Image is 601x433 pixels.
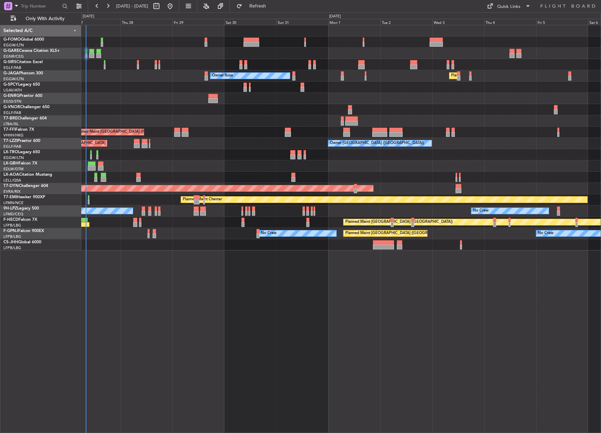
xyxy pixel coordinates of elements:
[330,138,424,148] div: Owner [GEOGRAPHIC_DATA] ([GEOGRAPHIC_DATA])
[3,76,24,82] a: EGGW/LTN
[473,206,489,216] div: No Crew
[3,128,15,132] span: T7-FFI
[451,71,559,81] div: Planned Maint [GEOGRAPHIC_DATA] ([GEOGRAPHIC_DATA])
[3,161,37,165] a: LX-GBHFalcon 7X
[3,240,18,244] span: CS-JHH
[3,121,19,127] a: LTBA/ISL
[3,38,21,42] span: G-FOMO
[3,83,18,87] span: G-SPCY
[3,178,21,183] a: LELL/QSA
[3,65,21,70] a: EGLF/FAB
[3,161,18,165] span: LX-GBH
[432,19,484,25] div: Wed 3
[3,49,60,53] a: G-GARECessna Citation XLS+
[484,1,534,12] button: Quick Links
[243,4,272,9] span: Refresh
[3,206,17,211] span: 9H-LPZ
[18,16,72,21] span: Only With Activity
[3,150,40,154] a: LX-TROLegacy 650
[224,19,276,25] div: Sat 30
[3,71,19,75] span: G-JAGA
[36,138,148,148] div: Unplanned Maint [GEOGRAPHIC_DATA] ([GEOGRAPHIC_DATA])
[497,3,520,10] div: Quick Links
[3,200,24,205] a: LFMN/NCE
[3,173,19,177] span: LX-AOA
[3,245,21,250] a: LFPB/LBG
[3,88,22,93] a: LGAV/ATH
[3,212,23,217] a: LFMD/CEQ
[69,19,121,25] div: Wed 27
[3,184,48,188] a: T7-DYNChallenger 604
[345,228,453,239] div: Planned Maint [GEOGRAPHIC_DATA] ([GEOGRAPHIC_DATA])
[538,228,554,239] div: No Crew
[3,139,17,143] span: T7-LZZI
[3,240,41,244] a: CS-JHHGlobal 6000
[3,110,21,115] a: EGLF/FAB
[3,195,17,199] span: T7-EMI
[3,173,52,177] a: LX-AOACitation Mustang
[3,229,44,233] a: F-GPNJFalcon 900EX
[3,105,50,109] a: G-VNORChallenger 650
[3,38,44,42] a: G-FOMOGlobal 6000
[3,83,40,87] a: G-SPCYLegacy 650
[3,155,24,160] a: EGGW/LTN
[3,218,37,222] a: F-HECDFalcon 7X
[261,228,277,239] div: No Crew
[3,94,19,98] span: G-ENRG
[484,19,536,25] div: Thu 4
[3,116,17,120] span: T7-BRE
[380,19,432,25] div: Tue 2
[3,144,21,149] a: EGLF/FAB
[3,195,45,199] a: T7-EMIHawker 900XP
[8,13,74,24] button: Only With Activity
[329,14,341,19] div: [DATE]
[183,194,222,205] div: Planned Maint Chester
[3,54,24,59] a: EGNR/CEG
[3,133,24,138] a: VHHH/HKG
[345,217,453,227] div: Planned Maint [GEOGRAPHIC_DATA] ([GEOGRAPHIC_DATA])
[3,150,18,154] span: LX-TRO
[536,19,588,25] div: Fri 5
[3,71,43,75] a: G-JAGAPhenom 300
[3,116,47,120] a: T7-BREChallenger 604
[212,71,233,81] div: Owner Ibiza
[3,189,20,194] a: EVRA/RIX
[21,1,60,11] input: Trip Number
[116,3,148,9] span: [DATE] - [DATE]
[3,99,22,104] a: EGSS/STN
[3,43,24,48] a: EGGW/LTN
[3,105,20,109] span: G-VNOR
[3,139,40,143] a: T7-LZZIPraetor 600
[3,234,21,239] a: LFPB/LBG
[3,223,21,228] a: LFPB/LBG
[121,19,172,25] div: Thu 28
[3,218,18,222] span: F-HECD
[74,127,188,137] div: Planned Maint [GEOGRAPHIC_DATA] ([GEOGRAPHIC_DATA] Intl)
[3,167,24,172] a: EDLW/DTM
[276,19,328,25] div: Sun 31
[3,49,19,53] span: G-GARE
[3,229,18,233] span: F-GPNJ
[233,1,274,12] button: Refresh
[3,60,43,64] a: G-SIRSCitation Excel
[83,14,94,19] div: [DATE]
[3,128,34,132] a: T7-FFIFalcon 7X
[3,94,42,98] a: G-ENRGPraetor 600
[172,19,224,25] div: Fri 29
[3,206,39,211] a: 9H-LPZLegacy 500
[328,19,380,25] div: Mon 1
[3,60,16,64] span: G-SIRS
[3,184,19,188] span: T7-DYN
